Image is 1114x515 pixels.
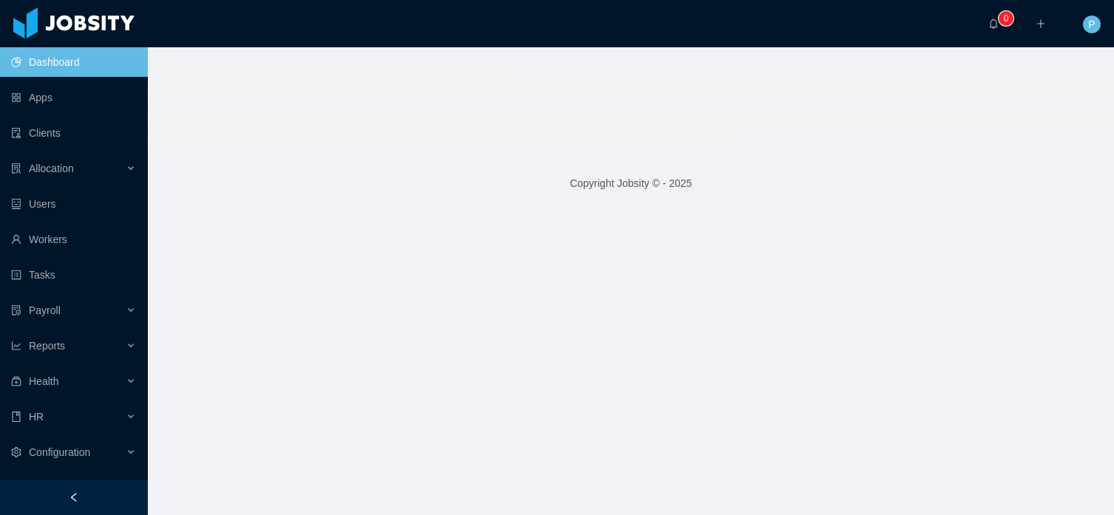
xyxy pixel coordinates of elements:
[29,411,44,423] span: HR
[29,304,61,316] span: Payroll
[148,158,1114,209] footer: Copyright Jobsity © - 2025
[11,412,21,422] i: icon: book
[29,340,65,352] span: Reports
[11,447,21,457] i: icon: setting
[11,83,136,112] a: icon: appstoreApps
[11,260,136,290] a: icon: profileTasks
[29,446,90,458] span: Configuration
[11,118,136,148] a: icon: auditClients
[11,341,21,351] i: icon: line-chart
[1036,18,1046,29] i: icon: plus
[11,305,21,316] i: icon: file-protect
[29,375,58,387] span: Health
[11,163,21,174] i: icon: solution
[11,47,136,77] a: icon: pie-chartDashboard
[1088,16,1095,33] span: P
[999,11,1013,26] sup: 0
[11,189,136,219] a: icon: robotUsers
[988,18,999,29] i: icon: bell
[11,225,136,254] a: icon: userWorkers
[11,376,21,386] i: icon: medicine-box
[29,163,74,174] span: Allocation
